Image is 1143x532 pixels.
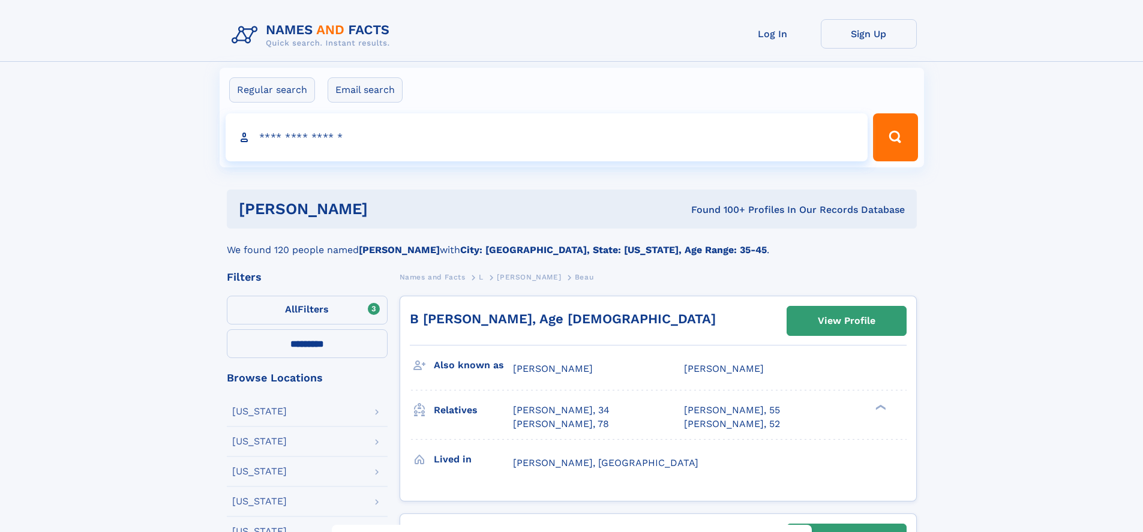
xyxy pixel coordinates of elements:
[232,467,287,476] div: [US_STATE]
[821,19,917,49] a: Sign Up
[513,404,610,417] a: [PERSON_NAME], 34
[787,306,906,335] a: View Profile
[497,269,561,284] a: [PERSON_NAME]
[227,372,388,383] div: Browse Locations
[226,113,868,161] input: search input
[575,273,593,281] span: Beau
[434,355,513,375] h3: Also known as
[400,269,466,284] a: Names and Facts
[328,77,403,103] label: Email search
[684,363,764,374] span: [PERSON_NAME]
[227,296,388,324] label: Filters
[529,203,905,217] div: Found 100+ Profiles In Our Records Database
[818,307,875,335] div: View Profile
[232,407,287,416] div: [US_STATE]
[239,202,530,217] h1: [PERSON_NAME]
[227,229,917,257] div: We found 120 people named with .
[232,497,287,506] div: [US_STATE]
[873,113,917,161] button: Search Button
[513,417,609,431] a: [PERSON_NAME], 78
[285,303,298,315] span: All
[479,269,484,284] a: L
[359,244,440,256] b: [PERSON_NAME]
[460,244,767,256] b: City: [GEOGRAPHIC_DATA], State: [US_STATE], Age Range: 35-45
[872,404,887,411] div: ❯
[497,273,561,281] span: [PERSON_NAME]
[684,417,780,431] a: [PERSON_NAME], 52
[684,404,780,417] a: [PERSON_NAME], 55
[434,400,513,420] h3: Relatives
[479,273,484,281] span: L
[725,19,821,49] a: Log In
[434,449,513,470] h3: Lived in
[227,272,388,282] div: Filters
[513,457,698,468] span: [PERSON_NAME], [GEOGRAPHIC_DATA]
[227,19,400,52] img: Logo Names and Facts
[229,77,315,103] label: Regular search
[513,363,593,374] span: [PERSON_NAME]
[232,437,287,446] div: [US_STATE]
[410,311,716,326] a: B [PERSON_NAME], Age [DEMOGRAPHIC_DATA]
